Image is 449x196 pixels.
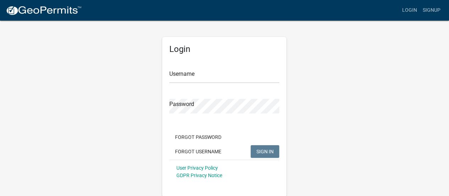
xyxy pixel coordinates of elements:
button: Forgot Username [169,145,227,158]
button: SIGN IN [251,145,279,158]
a: User Privacy Policy [176,165,218,171]
a: GDPR Privacy Notice [176,173,222,178]
a: Signup [420,4,443,17]
span: SIGN IN [256,148,274,154]
button: Forgot Password [169,131,227,143]
h5: Login [169,44,279,54]
a: Login [399,4,420,17]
